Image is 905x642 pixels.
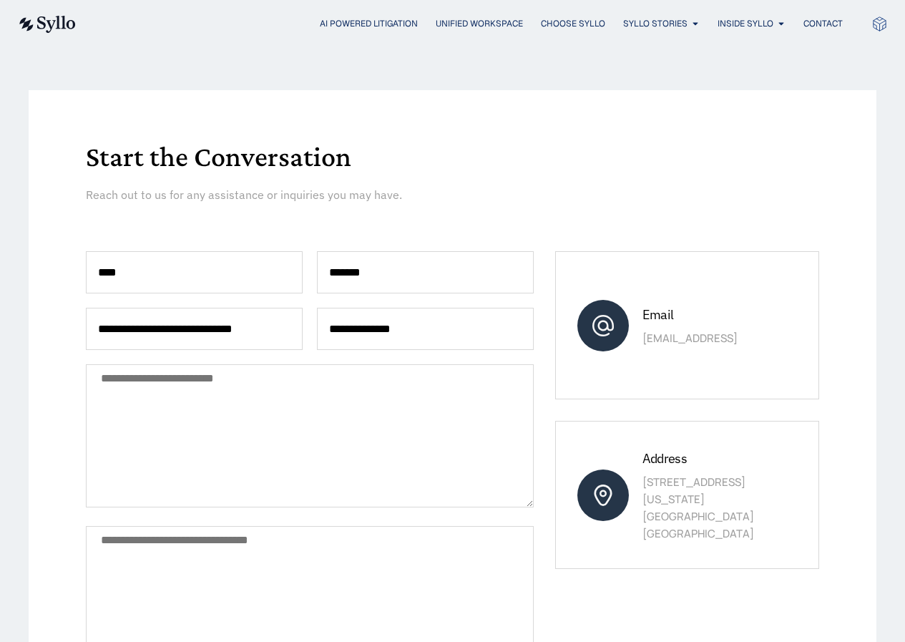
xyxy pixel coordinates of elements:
[320,17,418,30] a: AI Powered Litigation
[642,450,687,467] span: Address
[623,17,688,30] a: Syllo Stories
[86,186,606,203] p: Reach out to us for any assistance or inquiries you may have.
[541,17,605,30] a: Choose Syllo
[642,474,797,543] p: [STREET_ADDRESS] [US_STATE][GEOGRAPHIC_DATA] [GEOGRAPHIC_DATA]
[803,17,843,30] a: Contact
[642,330,797,347] p: [EMAIL_ADDRESS]
[436,17,523,30] a: Unified Workspace
[642,306,673,323] span: Email
[17,16,76,33] img: syllo
[86,142,819,171] h1: Start the Conversation
[718,17,773,30] a: Inside Syllo
[104,17,843,31] div: Menu Toggle
[104,17,843,31] nav: Menu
